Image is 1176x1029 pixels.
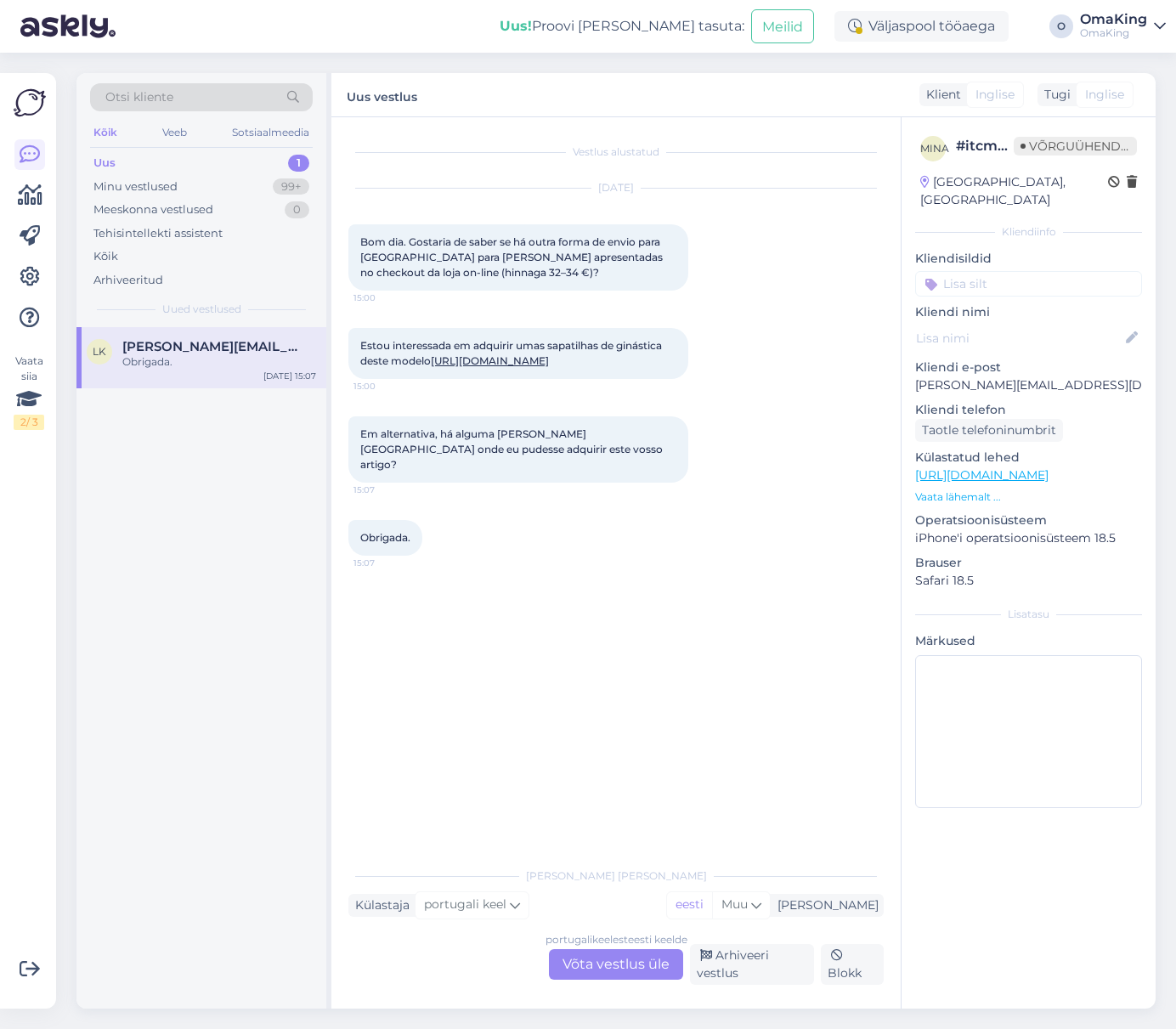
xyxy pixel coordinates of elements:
font: lk [93,345,106,358]
font: Blokk [828,965,862,981]
font: Kliendi telefon [915,402,1006,417]
font: Obrigada. [122,355,172,368]
font: Meeskonna vestlused [93,202,213,216]
font: [DATE] [598,181,634,194]
font: 2 [20,416,26,428]
font: Otsi kliente [105,89,173,105]
font: iPhone'i operatsioonisüsteem 18.5 [915,530,1116,546]
font: Taotle telefoninumbrit [922,422,1056,438]
font: Tugi [1044,87,1071,102]
input: Lisa nimi [916,329,1122,348]
font: Bom dia. Gostaria de saber se há outra forma de envio para [GEOGRAPHIC_DATA] para [PERSON_NAME] a... [360,235,665,279]
font: mina [920,142,949,155]
font: Arhiveeritud [93,273,163,286]
img: Askly logo [14,87,46,119]
font: 1 [297,155,301,169]
font: Brauser [915,555,962,570]
font: OmaKing [1080,11,1147,27]
font: # [956,138,965,154]
font: Lisatasu [1008,608,1049,620]
font: Kliendiinfo [1002,225,1056,238]
font: itcmkczo [965,138,1030,154]
font: Em alternativa, há alguma [PERSON_NAME] [GEOGRAPHIC_DATA] onde eu pudesse adquirir este vosso art... [360,427,665,471]
input: Lisa silt [915,271,1142,297]
font: / 3 [26,416,38,428]
font: Kliendi nimi [915,304,990,319]
span: pedroso.filipa@gmail.com [122,339,299,354]
font: Minu vestlused [93,179,178,193]
font: Muu [721,896,748,912]
font: eesti [676,896,704,912]
font: OmaKing [1080,26,1129,39]
font: 15:00 [353,292,376,303]
font: [PERSON_NAME] [777,897,879,913]
font: 15:00 [353,381,376,392]
font: 0 [293,202,301,216]
font: Obrigada. [360,531,410,544]
font: keelest [592,933,628,946]
font: portugali [546,933,592,946]
font: [DATE] 15:07 [263,370,316,382]
font: Uus vestlus [347,89,417,105]
a: [URL][DOMAIN_NAME] [431,354,549,367]
font: Väljaspool tööaega [868,18,995,34]
font: Võta vestlus üle [563,956,670,972]
font: [GEOGRAPHIC_DATA], [GEOGRAPHIC_DATA] [920,174,1066,207]
font: eesti keelde [628,933,687,946]
font: Tehisintellekti assistent [93,226,223,240]
font: Vestlus alustatud [573,145,659,158]
font: Kõik [93,249,118,263]
font: Meilid [762,19,803,35]
font: Kliendi e-post [915,359,1001,375]
font: Märkused [915,633,975,648]
button: Meilid [751,9,814,42]
font: Operatsioonisüsteem [915,512,1047,528]
font: O [1057,20,1066,32]
font: [PERSON_NAME][EMAIL_ADDRESS][DOMAIN_NAME] [122,338,467,354]
font: Inglise [1085,87,1124,102]
font: Vaata lähemalt ... [915,490,1001,503]
font: 99+ [281,179,301,193]
font: Kõik [93,126,117,139]
font: Klient [926,87,961,102]
font: 15:07 [353,484,375,495]
font: [PERSON_NAME] [PERSON_NAME] [526,869,707,882]
font: Uus! [500,18,532,34]
font: Sotsiaalmeedia [232,126,309,139]
font: Külastaja [355,897,410,913]
font: Kliendisildid [915,251,992,266]
a: [URL][DOMAIN_NAME] [915,467,1049,483]
font: Võrguühenduseta [1029,139,1161,154]
font: portugali keel [424,896,506,912]
a: OmaKingOmaKing [1080,13,1166,40]
font: Uus [93,155,116,169]
font: Uued vestlused [162,302,241,315]
font: Proovi [PERSON_NAME] tasuta: [532,18,744,34]
font: Estou interessada em adquirir umas sapatilhas de ginástica deste modelo [360,339,664,367]
font: Veeb [162,126,187,139]
font: Vaata siia [15,354,43,382]
font: Arhiveeri vestlus [697,947,769,981]
font: Safari 18.5 [915,573,974,588]
font: 15:07 [353,557,375,568]
font: Külastatud lehed [915,449,1020,465]
font: Inglise [975,87,1015,102]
